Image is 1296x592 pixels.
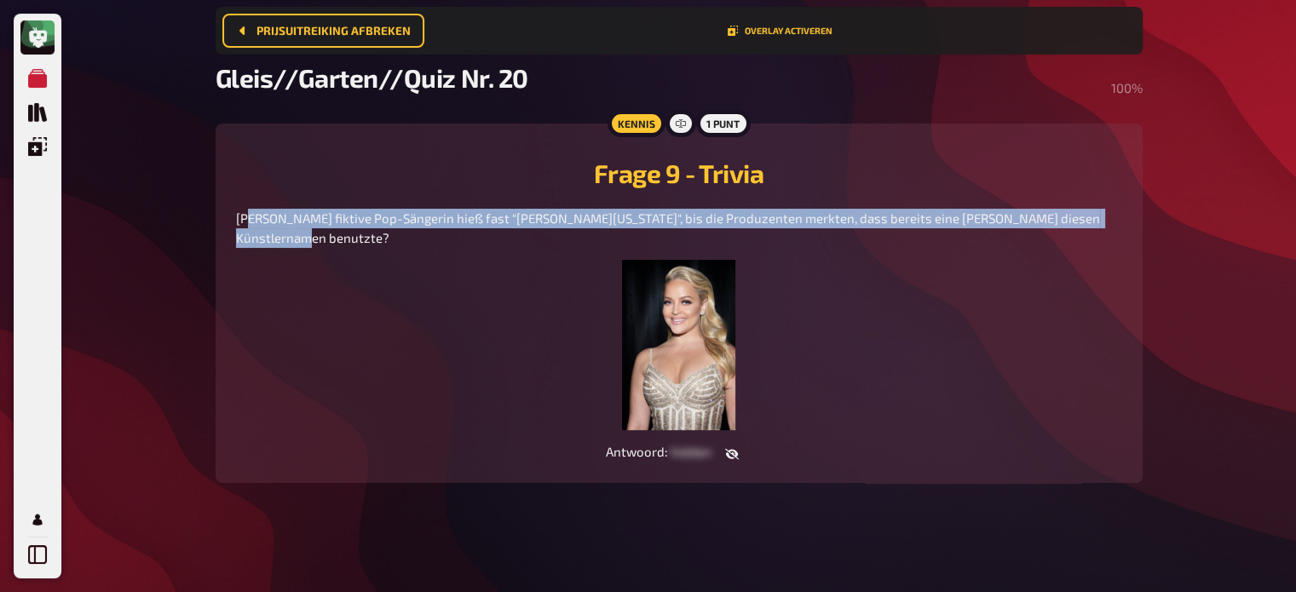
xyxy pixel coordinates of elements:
span: [PERSON_NAME] fiktive Pop-Sängerin hieß fast "[PERSON_NAME][US_STATE]", bis die Produzenten merkt... [236,210,1103,245]
a: Mijn Account [20,503,55,537]
span: 100 % [1111,80,1143,95]
img: image [622,260,735,430]
button: Prijsuitreiking afbreken [222,14,424,48]
div: Kennis [607,110,665,137]
span: hidden [671,444,711,459]
h2: Frage 9 - Trivia [236,158,1122,188]
a: Quizcollectie [20,95,55,129]
a: Mijn quizzen [20,61,55,95]
span: Gleis//Garten//Quiz Nr. 20 [216,62,528,93]
button: Overlay activeren [728,26,832,36]
div: 1 punt [696,110,750,137]
div: Antwoord : [236,444,1122,462]
span: Prijsuitreiking afbreken [256,25,411,37]
a: Overlays [20,129,55,164]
